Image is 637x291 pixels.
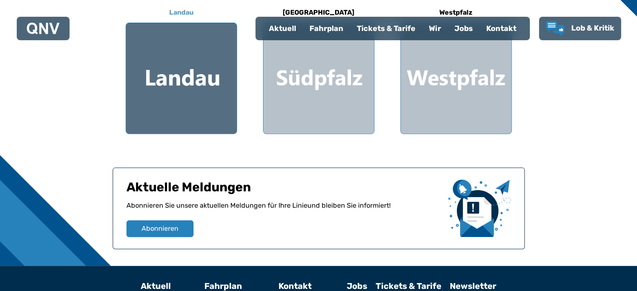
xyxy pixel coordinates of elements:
span: Lob & Kritik [571,23,614,33]
button: Abonnieren [126,220,193,237]
a: Newsletter [450,281,496,291]
a: Tickets & Tarife [376,281,441,291]
h6: Landau [166,6,197,19]
span: Abonnieren [142,224,178,234]
img: newsletter [448,180,511,237]
h1: Aktuelle Meldungen [126,180,441,201]
a: Jobs [347,281,367,291]
a: [GEOGRAPHIC_DATA] Region Südpfalz [263,3,374,134]
a: Aktuell [262,18,303,39]
h6: [GEOGRAPHIC_DATA] [279,6,358,19]
a: Landau Region Landau [126,3,237,134]
a: Wir [422,18,448,39]
a: Kontakt [480,18,523,39]
a: Fahrplan [204,281,242,291]
a: Fahrplan [303,18,350,39]
a: Aktuell [141,281,171,291]
a: Tickets & Tarife [350,18,422,39]
h6: Westpfalz [436,6,476,19]
a: Lob & Kritik [546,21,614,36]
a: Westpfalz Region Westpfalz [400,3,512,134]
a: Jobs [448,18,480,39]
img: QNV Logo [27,23,59,34]
a: QNV Logo [27,20,59,37]
a: Kontakt [279,281,312,291]
p: Abonnieren Sie unsere aktuellen Meldungen für Ihre Linie und bleiben Sie informiert! [126,201,441,220]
